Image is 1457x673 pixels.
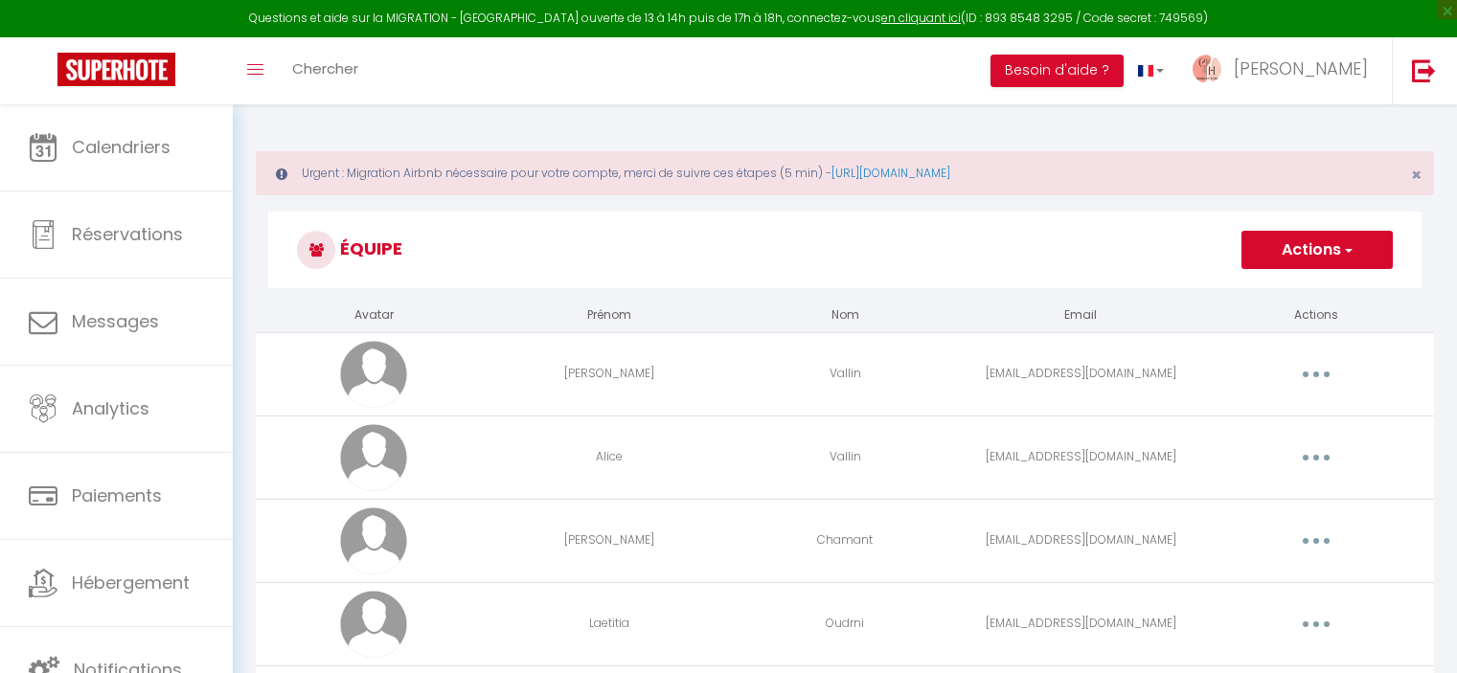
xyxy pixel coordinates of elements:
td: Chamant [727,499,963,582]
td: [PERSON_NAME] [491,499,727,582]
td: [EMAIL_ADDRESS][DOMAIN_NAME] [963,582,1198,665]
img: ... [1193,55,1221,83]
span: Calendriers [72,135,171,159]
span: Paiements [72,483,162,507]
img: avatar.png [340,591,407,658]
td: [EMAIL_ADDRESS][DOMAIN_NAME] [963,332,1198,415]
td: [EMAIL_ADDRESS][DOMAIN_NAME] [963,499,1198,582]
span: [PERSON_NAME] [1234,56,1368,80]
td: Vallin [727,415,963,499]
button: Actions [1241,231,1393,269]
h3: Équipe [268,212,1422,288]
button: Besoin d'aide ? [990,55,1124,87]
span: Hébergement [72,571,190,594]
td: Vallin [727,332,963,415]
th: Actions [1198,299,1434,332]
td: [PERSON_NAME] [491,332,727,415]
th: Nom [727,299,963,332]
a: ... [PERSON_NAME] [1178,37,1392,104]
td: [EMAIL_ADDRESS][DOMAIN_NAME] [963,415,1198,499]
span: Réservations [72,222,183,246]
th: Prénom [491,299,727,332]
td: Alice [491,415,727,499]
a: [URL][DOMAIN_NAME] [831,165,950,181]
th: Avatar [256,299,491,332]
img: avatar.png [340,424,407,491]
span: Analytics [72,396,149,420]
a: en cliquant ici [881,10,961,26]
span: Chercher [292,58,358,79]
th: Email [963,299,1198,332]
img: Super Booking [57,53,175,86]
button: Close [1411,167,1422,184]
img: avatar.png [340,507,407,574]
td: Laetitia [491,582,727,665]
td: Oudrni [727,582,963,665]
iframe: LiveChat chat widget [1377,593,1457,673]
span: × [1411,163,1422,187]
img: logout [1412,58,1436,82]
img: avatar.png [340,341,407,408]
span: Messages [72,309,159,333]
a: Chercher [278,37,373,104]
div: Urgent : Migration Airbnb nécessaire pour votre compte, merci de suivre ces étapes (5 min) - [256,151,1434,195]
